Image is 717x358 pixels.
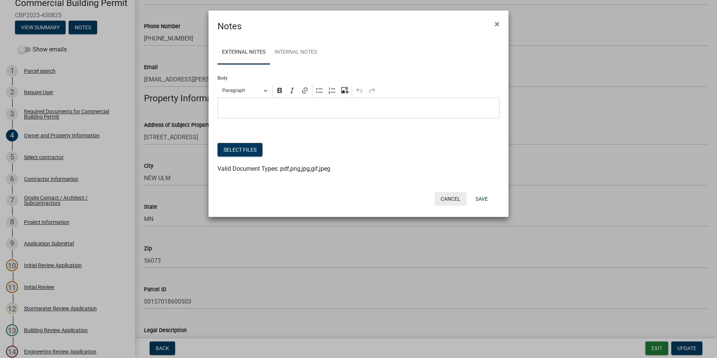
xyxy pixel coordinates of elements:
button: Paragraph, Heading [219,85,271,96]
label: Body [217,76,228,80]
button: Cancel [435,192,466,206]
button: Close [489,14,505,35]
a: External Notes [217,41,270,65]
span: Valid Document Types: pdf,png,jpg,gif,jpeg [217,165,330,172]
span: Paragraph [222,86,261,95]
button: Select files [217,143,262,156]
div: Editor toolbar [217,83,499,98]
div: Editor editing area: main. Press Alt+0 for help. [217,98,499,118]
a: Internal Notes [270,41,321,65]
button: Save [469,192,494,206]
h4: Notes [217,20,241,33]
span: × [495,19,499,29]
